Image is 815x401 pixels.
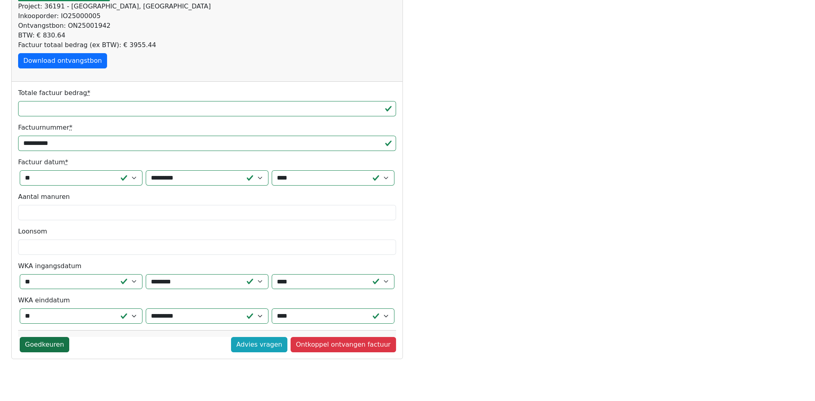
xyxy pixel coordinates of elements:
a: Ontkoppel ontvangen factuur [291,337,396,352]
a: Download ontvangstbon [18,53,107,68]
div: BTW: € 830.64 [18,31,396,40]
label: WKA ingangsdatum [18,261,81,271]
abbr: required [69,124,72,131]
div: Project: 36191 - [GEOGRAPHIC_DATA], [GEOGRAPHIC_DATA] [18,2,396,11]
label: Loonsom [18,227,47,236]
a: Advies vragen [231,337,287,352]
div: Factuur totaal bedrag (ex BTW): € 3955.44 [18,40,396,50]
abbr: required [65,158,68,166]
label: Aantal manuren [18,192,70,202]
label: WKA einddatum [18,296,70,305]
abbr: required [87,89,90,97]
label: Factuur datum [18,157,68,167]
a: Goedkeuren [20,337,69,352]
label: Totale factuur bedrag [18,88,90,98]
div: Ontvangstbon: ON25001942 [18,21,396,31]
div: Inkooporder: IO25000005 [18,11,396,21]
label: Factuurnummer [18,123,72,132]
